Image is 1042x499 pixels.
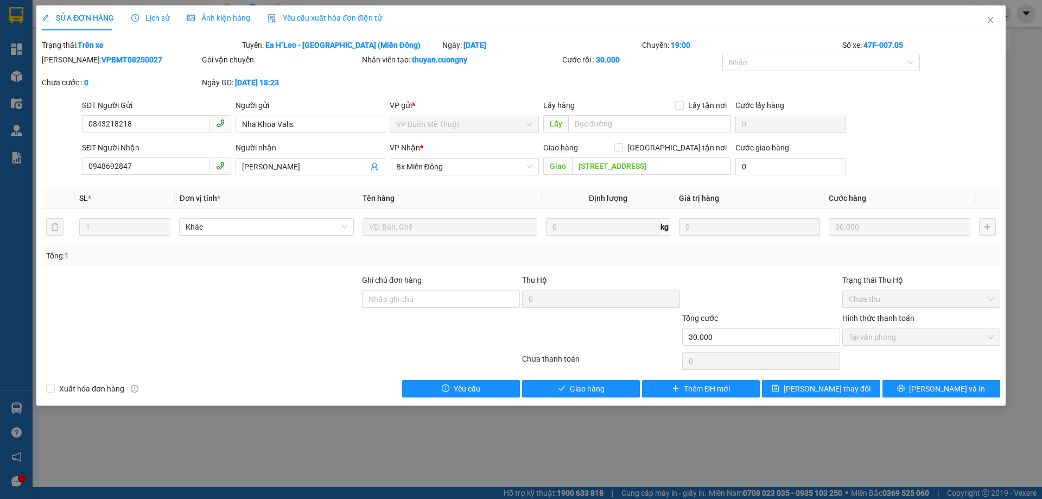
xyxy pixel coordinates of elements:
b: [DATE] [463,41,486,49]
span: edit [42,14,49,22]
span: user-add [370,162,379,171]
span: [PERSON_NAME] thay đổi [784,383,871,395]
div: KHang [9,35,85,48]
label: Cước giao hàng [735,143,789,152]
span: CC [91,70,104,81]
span: phone [216,119,225,128]
span: plus [672,384,679,393]
span: Tên hàng [363,194,395,203]
span: [GEOGRAPHIC_DATA] tận nơi [623,142,731,154]
button: save[PERSON_NAME] thay đổi [762,380,880,397]
button: checkGiao hàng [522,380,640,397]
button: Close [975,5,1006,36]
span: printer [897,384,905,393]
span: Gửi: [9,10,26,22]
span: info-circle [131,385,138,393]
div: Tuyến: [241,39,441,51]
span: SỬA ĐƠN HÀNG [42,14,114,22]
span: Khác [186,219,347,235]
div: Ngày GD: [202,77,360,89]
span: VP Buôn Mê Thuột [396,116,532,132]
span: close [986,16,995,24]
div: Tổng: 1 [46,250,402,262]
input: 0 [829,218,970,236]
div: SĐT Người Nhận [82,142,231,154]
span: VP Nhận [390,143,420,152]
div: 0965064774 [9,48,85,64]
span: clock-circle [131,14,139,22]
span: Nhận: [93,10,119,22]
span: phone [216,161,225,170]
label: Cước lấy hàng [735,101,784,110]
b: 30.000 [596,55,620,64]
div: Cước rồi : [562,54,720,66]
span: Yêu cầu xuất hóa đơn điện tử [268,14,382,22]
span: Thêm ĐH mới [684,383,730,395]
span: Đơn vị tính [179,194,220,203]
div: Ngày: [441,39,641,51]
span: [PERSON_NAME] và In [909,383,985,395]
b: Trên xe [78,41,104,49]
span: save [772,384,779,393]
div: [PERSON_NAME]: [42,54,200,66]
input: Dọc đường [568,115,731,132]
span: Giao hàng [543,143,578,152]
div: Trạng thái: [41,39,241,51]
button: plusThêm ĐH mới [642,380,760,397]
span: Lấy hàng [543,101,575,110]
span: Cước hàng [829,194,866,203]
b: VPBMT08250027 [101,55,162,64]
button: delete [46,218,63,236]
div: Chưa cước : [42,77,200,89]
span: Giao hàng [570,383,605,395]
div: Người nhận [236,142,385,154]
b: 47F-007.05 [863,41,903,49]
img: icon [268,14,276,23]
label: Ghi chú đơn hàng [362,276,422,285]
button: plus [979,218,996,236]
span: Tổng cước [682,314,718,323]
span: Giá trị hàng [679,194,719,203]
span: kg [659,218,670,236]
b: 19:00 [671,41,690,49]
span: Thu Hộ [522,276,547,285]
div: SĐT Người Gửi [82,99,231,111]
span: Bx Miền Đông [396,159,532,175]
div: 08344666647 [93,48,176,64]
div: Chuyến: [641,39,841,51]
input: Ghi chú đơn hàng [362,290,520,308]
span: Chưa thu [849,291,994,307]
span: Tại văn phòng [849,329,994,345]
div: Gói vận chuyển: [202,54,360,66]
b: 0 [84,78,88,87]
input: Cước lấy hàng [735,116,846,133]
span: Xuất hóa đơn hàng [55,383,129,395]
button: exclamation-circleYêu cầu [402,380,520,397]
button: printer[PERSON_NAME] và In [882,380,1000,397]
span: Lấy [543,115,568,132]
span: Giao [543,157,572,175]
label: Hình thức thanh toán [842,314,914,323]
div: Số xe: [841,39,1001,51]
span: Yêu cầu [454,383,480,395]
span: exclamation-circle [442,384,449,393]
div: Người gửi [236,99,385,111]
div: VP gửi [390,99,539,111]
b: Ea H`Leo - [GEOGRAPHIC_DATA] (Miền Đông) [265,41,421,49]
input: Cước giao hàng [735,158,846,175]
div: Trạng thái Thu Hộ [842,274,1000,286]
span: Lấy tận nơi [684,99,731,111]
input: VD: Bàn, Ghế [363,218,537,236]
div: Tài [93,35,176,48]
input: 0 [679,218,820,236]
span: Lịch sử [131,14,170,22]
span: picture [187,14,195,22]
b: thuyan.cuongny [412,55,467,64]
span: check [558,384,566,393]
div: Chưa thanh toán [521,353,681,372]
div: Nhân viên tạo: [362,54,560,66]
span: Ảnh kiện hàng [187,14,250,22]
span: Định lượng [589,194,627,203]
div: VP Buôn Mê Thuột [9,9,85,35]
div: VP An Sương [93,9,176,35]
